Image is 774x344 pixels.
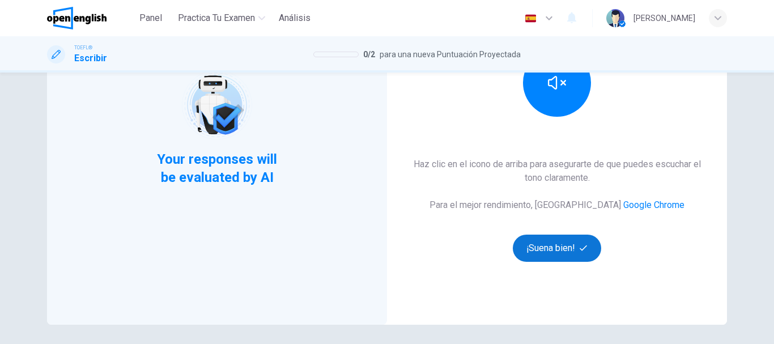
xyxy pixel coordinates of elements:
[513,235,601,262] button: ¡Suena bien!
[74,52,107,65] h1: Escribir
[139,11,162,25] span: Panel
[74,44,92,52] span: TOEFL®
[178,11,255,25] span: Practica tu examen
[429,198,684,212] h6: Para el mejor rendimiento, [GEOGRAPHIC_DATA]
[148,150,286,186] span: Your responses will be evaluated by AI
[405,158,709,185] h6: Haz clic en el icono de arriba para asegurarte de que puedes escuchar el tono claramente.
[47,7,107,29] img: OpenEnglish logo
[363,48,375,61] span: 0 / 2
[623,199,684,210] a: Google Chrome
[606,9,624,27] img: Profile picture
[380,48,521,61] span: para una nueva Puntuación Proyectada
[173,8,270,28] button: Practica tu examen
[633,11,695,25] div: [PERSON_NAME]
[47,7,133,29] a: OpenEnglish logo
[524,14,538,23] img: es
[133,8,169,28] button: Panel
[181,69,253,141] img: robot icon
[279,11,311,25] span: Análisis
[274,8,315,28] button: Análisis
